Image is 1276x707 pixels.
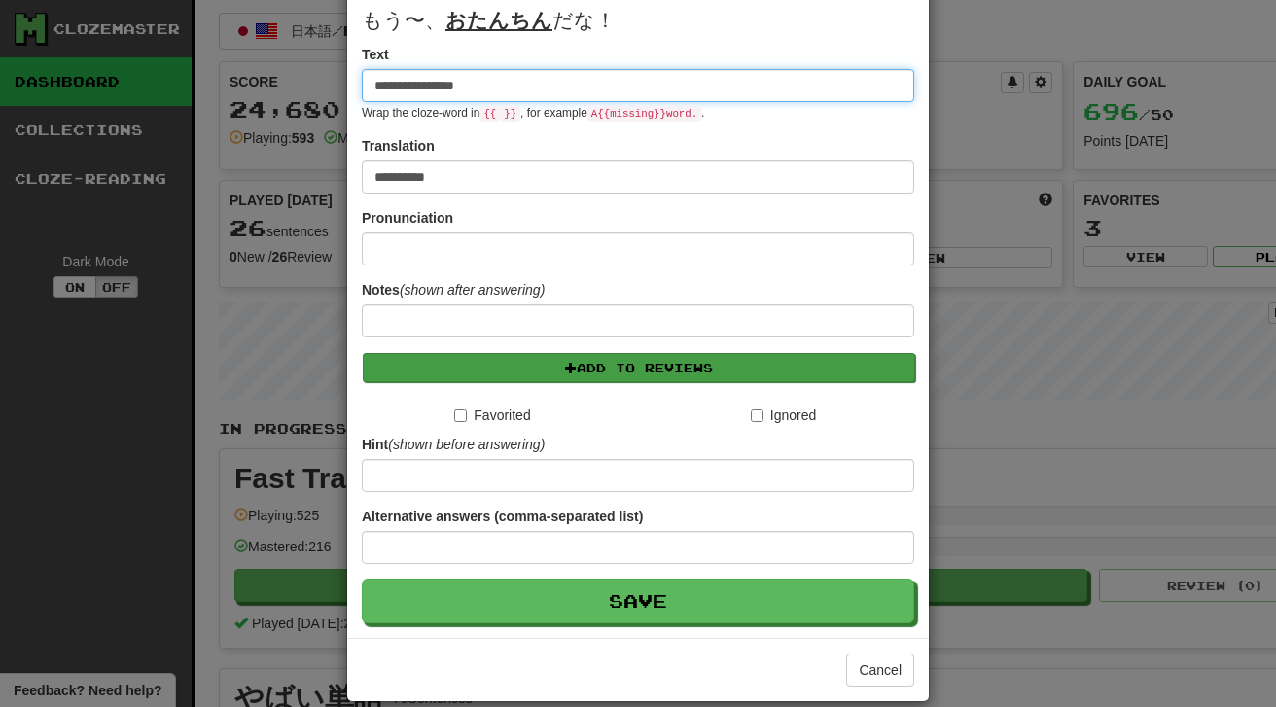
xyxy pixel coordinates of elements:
[751,406,816,425] label: Ignored
[479,106,500,122] code: {{
[388,437,545,452] em: (shown before answering)
[362,280,545,300] label: Notes
[846,654,914,687] button: Cancel
[362,136,435,156] label: Translation
[587,106,701,122] code: A {{ missing }} word.
[362,106,704,120] small: Wrap the cloze-word in , for example .
[362,208,453,228] label: Pronunciation
[362,507,643,526] label: Alternative answers (comma-separated list)
[454,406,530,425] label: Favorited
[454,409,467,422] input: Favorited
[400,282,545,298] em: (shown after answering)
[362,579,914,623] button: Save
[445,9,552,31] u: おたんちん
[751,409,763,422] input: Ignored
[362,6,914,35] p: もう〜、 だな！
[500,106,520,122] code: }}
[362,45,389,64] label: Text
[363,353,915,382] button: Add to Reviews
[362,435,545,454] label: Hint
